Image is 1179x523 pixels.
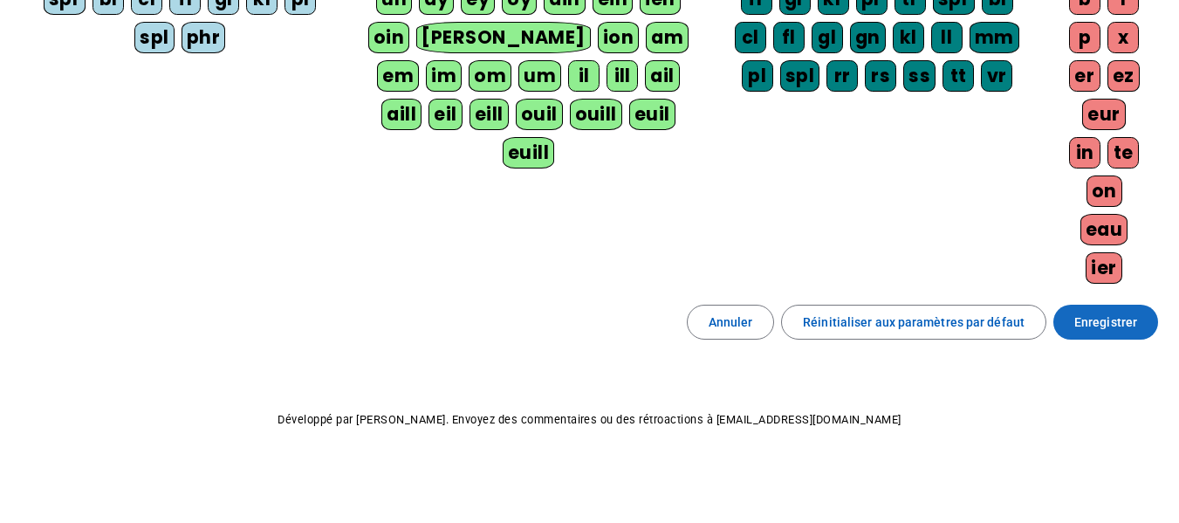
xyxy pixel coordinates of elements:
[607,60,638,92] div: ill
[687,305,775,340] button: Annuler
[1080,214,1128,245] div: eau
[780,60,820,92] div: spl
[469,60,511,92] div: om
[893,22,924,53] div: kl
[182,22,226,53] div: phr
[518,60,561,92] div: um
[1069,137,1100,169] div: in
[803,312,1025,333] span: Réinitialiser aux paramètres par défaut
[1086,252,1122,284] div: ier
[709,312,753,333] span: Annuler
[377,60,419,92] div: em
[742,60,773,92] div: pl
[781,305,1046,340] button: Réinitialiser aux paramètres par défaut
[773,22,805,53] div: fl
[735,22,766,53] div: cl
[629,99,675,130] div: euil
[516,99,563,130] div: ouil
[646,22,689,53] div: am
[826,60,858,92] div: rr
[850,22,886,53] div: gn
[426,60,462,92] div: im
[645,60,680,92] div: ail
[1082,99,1126,130] div: eur
[503,137,554,169] div: euill
[1053,305,1158,340] button: Enregistrer
[981,60,1012,92] div: vr
[381,99,422,130] div: aill
[931,22,963,53] div: ll
[14,409,1165,430] p: Développé par [PERSON_NAME]. Envoyez des commentaires ou des rétroactions à [EMAIL_ADDRESS][DOMAI...
[416,22,590,53] div: [PERSON_NAME]
[1107,137,1139,169] div: te
[1086,175,1122,207] div: on
[812,22,843,53] div: gl
[428,99,463,130] div: eil
[943,60,974,92] div: tt
[134,22,175,53] div: spl
[368,22,410,53] div: oin
[598,22,640,53] div: ion
[570,99,622,130] div: ouill
[903,60,936,92] div: ss
[1107,60,1140,92] div: ez
[1107,22,1139,53] div: x
[1074,312,1137,333] span: Enregistrer
[865,60,896,92] div: rs
[470,99,509,130] div: eill
[568,60,600,92] div: il
[1069,60,1100,92] div: er
[1069,22,1100,53] div: p
[970,22,1019,53] div: mm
